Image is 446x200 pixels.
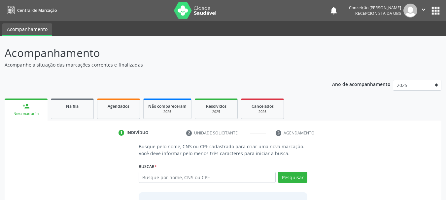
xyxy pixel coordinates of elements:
p: Acompanhamento [5,45,310,61]
button: apps [430,5,441,16]
span: Recepcionista da UBS [355,11,401,16]
div: Conceição [PERSON_NAME] [349,5,401,11]
div: Indivíduo [126,130,149,136]
div: 2025 [148,109,187,114]
label: Buscar [139,161,157,172]
span: Resolvidos [206,103,226,109]
p: Busque pelo nome, CNS ou CPF cadastrado para criar uma nova marcação. Você deve informar pelo men... [139,143,308,157]
span: Cancelados [252,103,274,109]
button: Pesquisar [278,172,307,183]
div: person_add [22,102,30,110]
p: Ano de acompanhamento [332,80,391,88]
a: Central de Marcação [5,5,57,16]
img: img [403,4,417,17]
div: 1 [119,130,124,136]
p: Acompanhe a situação das marcações correntes e finalizadas [5,61,310,68]
button:  [417,4,430,17]
span: Agendados [108,103,129,109]
span: Na fila [66,103,79,109]
button: notifications [329,6,338,15]
div: 2025 [200,109,233,114]
div: 2025 [246,109,279,114]
span: Central de Marcação [17,8,57,13]
div: Nova marcação [9,111,43,116]
input: Busque por nome, CNS ou CPF [139,172,276,183]
span: Não compareceram [148,103,187,109]
a: Acompanhamento [2,23,52,36]
i:  [420,6,427,13]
